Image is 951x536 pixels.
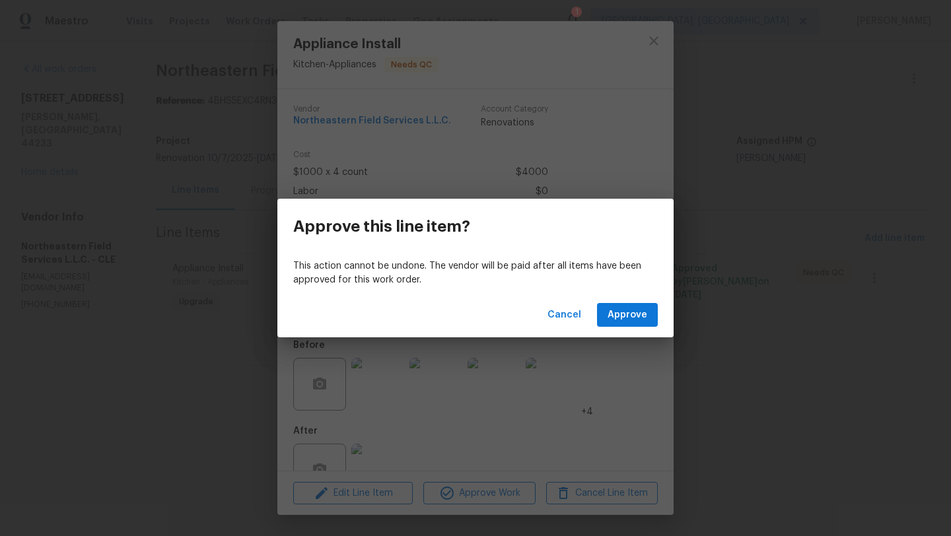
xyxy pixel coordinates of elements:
[293,259,658,287] p: This action cannot be undone. The vendor will be paid after all items have been approved for this...
[293,217,470,236] h3: Approve this line item?
[597,303,658,327] button: Approve
[542,303,586,327] button: Cancel
[608,307,647,323] span: Approve
[547,307,581,323] span: Cancel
